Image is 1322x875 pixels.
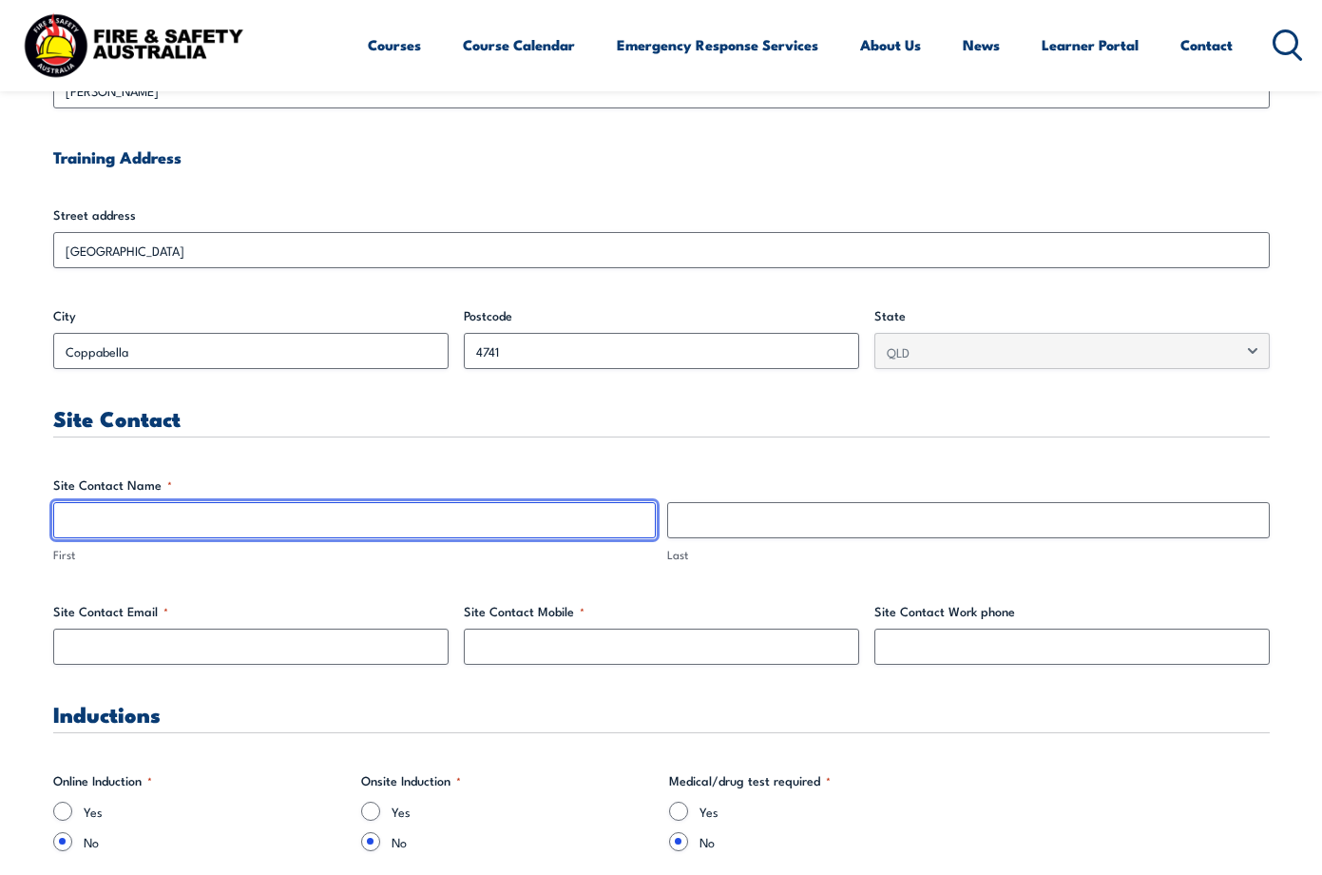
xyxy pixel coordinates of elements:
h3: Site Contact [53,407,1270,429]
label: Last [667,546,1270,564]
a: Emergency Response Services [617,22,818,68]
label: Postcode [464,306,859,325]
a: Course Calendar [463,22,575,68]
legend: Onsite Induction [361,771,461,790]
label: City [53,306,449,325]
label: No [392,832,654,851]
label: Site Contact Work phone [874,602,1270,621]
h4: Training Address [53,146,1270,167]
a: Learner Portal [1042,22,1139,68]
label: Site Contact Email [53,602,449,621]
h3: Inductions [53,703,1270,725]
label: Yes [84,802,346,821]
legend: Medical/drug test required [669,771,831,790]
label: Site Contact Mobile [464,602,859,621]
label: Yes [699,802,962,821]
label: State [874,306,1270,325]
a: About Us [860,22,921,68]
legend: Site Contact Name [53,476,172,495]
label: First [53,546,656,564]
a: News [963,22,1000,68]
label: Yes [392,802,654,821]
label: Street address [53,205,1270,224]
a: Courses [368,22,421,68]
legend: Online Induction [53,771,152,790]
label: No [84,832,346,851]
a: Contact [1180,22,1233,68]
label: No [699,832,962,851]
